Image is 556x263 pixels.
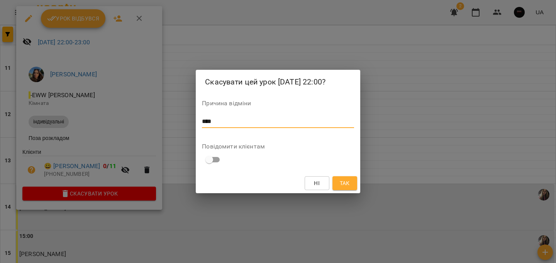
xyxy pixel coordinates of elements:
span: Так [340,179,350,188]
span: Ні [314,179,320,188]
h2: Скасувати цей урок [DATE] 22:00? [205,76,351,88]
button: Так [332,176,357,190]
label: Повідомити клієнтам [202,143,354,150]
button: Ні [305,176,329,190]
label: Причина відміни [202,100,354,106]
